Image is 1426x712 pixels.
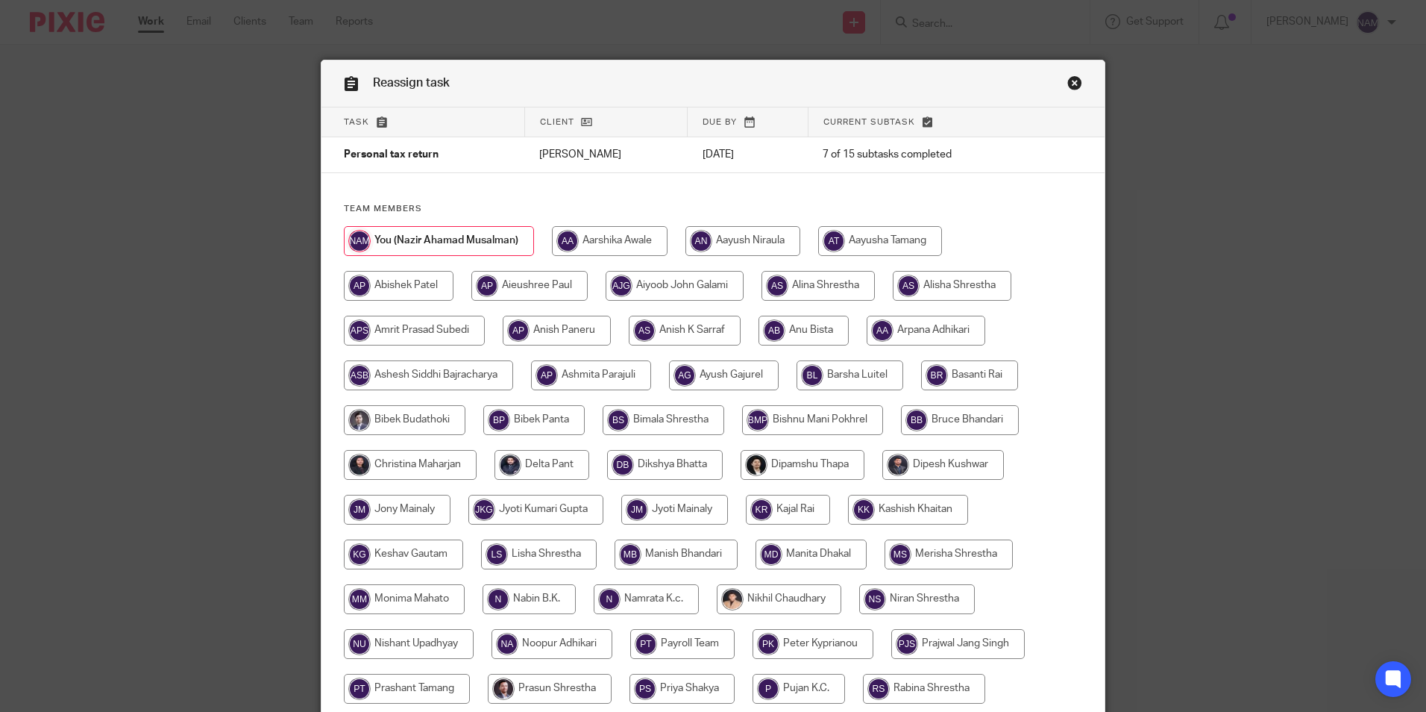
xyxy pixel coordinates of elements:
[808,137,1039,173] td: 7 of 15 subtasks completed
[344,150,439,160] span: Personal tax return
[1067,75,1082,96] a: Close this dialog window
[344,203,1082,215] h4: Team members
[373,77,450,89] span: Reassign task
[703,147,794,162] p: [DATE]
[344,118,369,126] span: Task
[823,118,915,126] span: Current subtask
[539,147,672,162] p: [PERSON_NAME]
[540,118,574,126] span: Client
[703,118,737,126] span: Due by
